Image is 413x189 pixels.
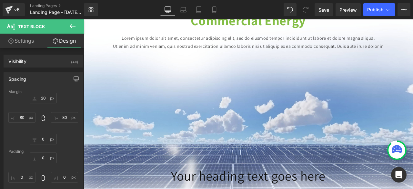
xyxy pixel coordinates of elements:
input: 0 [8,112,35,123]
p: Ut enim ad minim veniam, quis nostrud exercitation ullamco laboris nisi ut aliquip ex ea commodo ... [26,27,365,37]
button: Redo [299,3,312,16]
input: 0 [30,134,57,144]
div: Padding [8,149,78,154]
div: (All) [71,55,78,66]
a: Design [43,34,85,48]
a: Desktop [160,3,176,16]
span: Landing Page - [DATE] 13:53:24 [30,10,82,15]
div: v6 [13,5,21,14]
input: 0 [30,152,57,163]
input: 0 [8,172,35,183]
span: Publish [367,7,383,12]
span: Save [318,6,329,13]
input: 0 [51,172,78,183]
a: Preview [336,3,361,16]
a: Landing Pages [30,3,95,8]
div: Margin [8,89,78,94]
a: Mobile [206,3,222,16]
button: Undo [284,3,297,16]
input: 0 [30,93,57,103]
a: Tablet [191,3,206,16]
a: Laptop [176,3,191,16]
a: v6 [3,3,25,16]
p: Lorem ipsum dolor sit amet, consectetur adipiscing elit, sed do eiusmod tempor incididunt ut labo... [26,18,365,27]
input: 0 [51,112,78,123]
a: New Library [84,3,98,16]
div: Visibility [8,55,26,64]
div: Open Intercom Messenger [391,167,407,183]
span: Preview [339,6,357,13]
button: More [398,3,410,16]
span: Text Block [18,24,45,29]
button: Publish [363,3,395,16]
div: Spacing [8,73,26,82]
